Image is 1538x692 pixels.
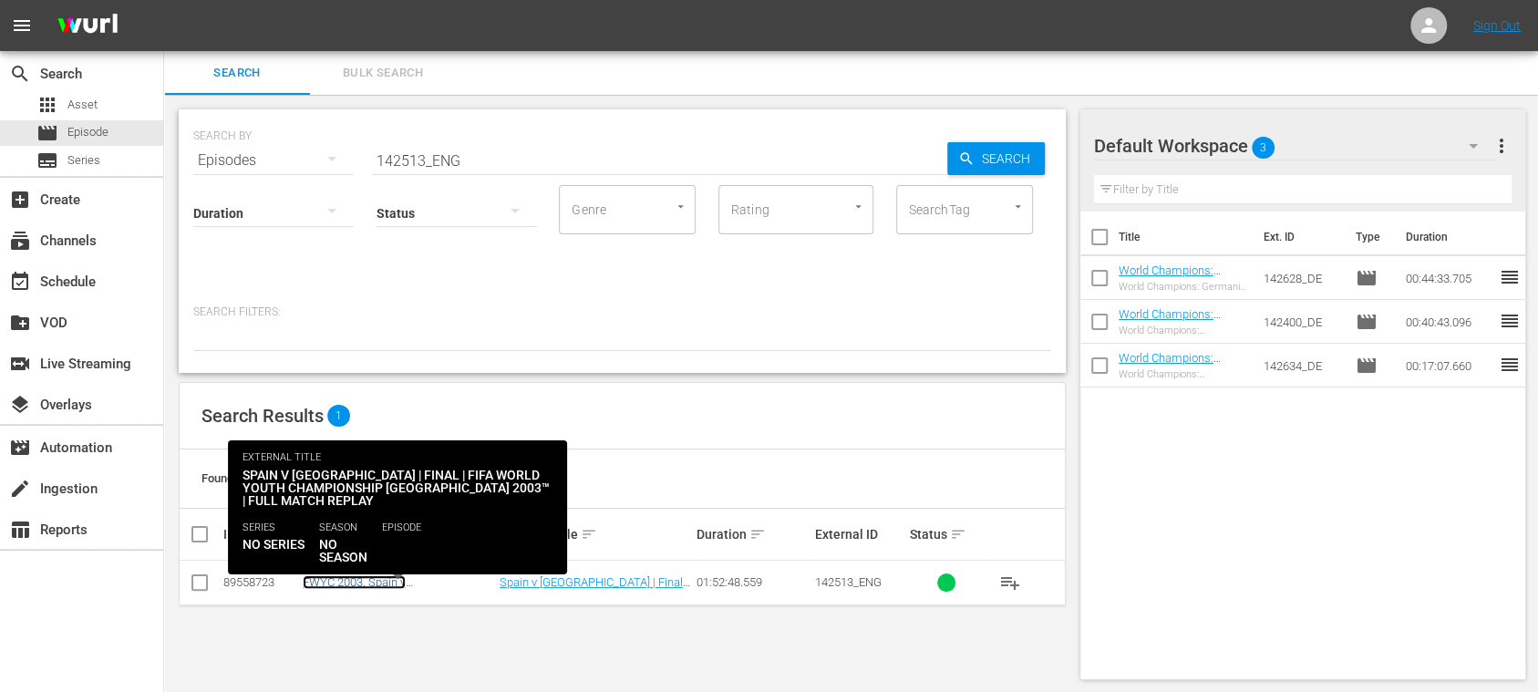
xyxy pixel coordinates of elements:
div: World Champions: Germania Ovest 1990 [1119,281,1249,293]
a: World Champions: [GEOGRAPHIC_DATA] 1990 (DE) [1119,263,1229,305]
th: Ext. ID [1253,212,1344,263]
td: 00:40:43.096 [1398,300,1498,344]
td: 00:17:07.660 [1398,344,1498,387]
a: Spain v [GEOGRAPHIC_DATA] | Final | FIFA World Youth Championship [GEOGRAPHIC_DATA] 2003™ | Full ... [500,575,690,630]
span: sort [581,526,597,542]
button: Open [850,198,867,215]
div: World Champions: [GEOGRAPHIC_DATA] 2014 [1119,325,1249,336]
span: Search [9,63,31,85]
span: Asset [67,96,98,114]
span: Series [36,150,58,171]
div: 89558723 [223,575,297,589]
span: Series [67,151,100,170]
a: Sign Out [1473,18,1521,33]
span: Episode [1355,267,1377,289]
span: reorder [1498,310,1520,332]
th: Duration [1394,212,1503,263]
div: External Title [500,523,691,545]
a: World Champions: [GEOGRAPHIC_DATA] 2014 (DE) [1119,307,1229,348]
span: Reports [9,519,31,541]
span: 142513_ENG [815,575,882,589]
span: Episode [36,122,58,144]
button: more_vert [1490,124,1512,168]
div: Default Workspace [1094,120,1496,171]
span: Schedule [9,271,31,293]
td: 142634_DE [1256,344,1348,387]
span: sort [749,526,766,542]
th: Title [1119,212,1254,263]
a: World Champions: [GEOGRAPHIC_DATA] 2011 (DE) [1119,351,1229,392]
div: Duration [697,523,810,545]
div: Status [910,523,984,545]
p: Search Filters: [193,305,1051,320]
span: Search [175,63,299,84]
span: sort [950,526,966,542]
span: Live Streaming [9,353,31,375]
button: Open [672,198,689,215]
span: Episode [67,123,108,141]
img: ans4CAIJ8jUAAAAAAAAAAAAAAAAAAAAAAAAgQb4GAAAAAAAAAAAAAAAAAAAAAAAAJMjXAAAAAAAAAAAAAAAAAAAAAAAAgAT5G... [44,5,131,47]
td: 142400_DE [1256,300,1348,344]
span: VOD [9,312,31,334]
span: 1 [327,405,350,427]
span: 3 [1252,129,1275,167]
td: 00:44:33.705 [1398,256,1498,300]
span: reorder [1498,354,1520,376]
span: Search Results [201,405,324,427]
span: more_vert [1490,135,1512,157]
span: playlist_add [999,572,1021,594]
th: Type [1344,212,1394,263]
span: Automation [9,437,31,459]
div: 01:52:48.559 [697,575,810,589]
td: 142628_DE [1256,256,1348,300]
div: Episodes [193,135,354,186]
div: World Champions: [GEOGRAPHIC_DATA] 2011 [1119,368,1249,380]
button: Open [1009,198,1027,215]
span: Ingestion [9,478,31,500]
span: Channels [9,230,31,252]
a: FWYC 2003, Spain v [GEOGRAPHIC_DATA], Final - FMR (EN) [303,575,476,616]
span: Overlays [9,394,31,416]
button: playlist_add [988,561,1032,604]
div: Internal Title [303,523,494,545]
span: Episode [1355,311,1377,333]
span: Episode [1355,355,1377,377]
button: Search [947,142,1045,175]
div: External ID [815,527,904,542]
span: Bulk Search [321,63,445,84]
span: Asset [36,94,58,116]
span: reorder [1498,266,1520,288]
span: menu [11,15,33,36]
span: sort [381,526,397,542]
span: Found 1 episodes sorted by: relevance [201,471,395,485]
span: Create [9,189,31,211]
span: Search [975,142,1045,175]
div: ID [223,527,297,542]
